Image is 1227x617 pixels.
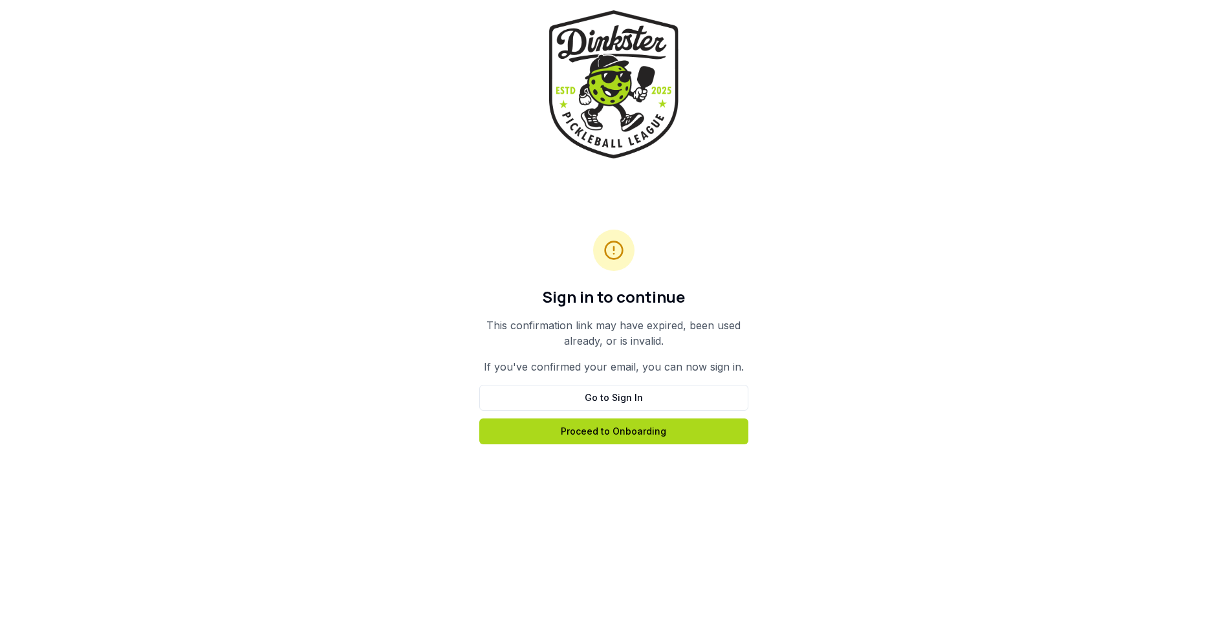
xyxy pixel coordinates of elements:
[479,359,748,374] p: If you've confirmed your email, you can now sign in.
[549,10,679,158] img: Dinkster League Logo
[479,318,748,349] p: This confirmation link may have expired, been used already, or is invalid.
[479,287,748,307] h1: Sign in to continue
[479,418,748,444] a: Proceed to Onboarding
[479,385,748,411] a: Go to Sign In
